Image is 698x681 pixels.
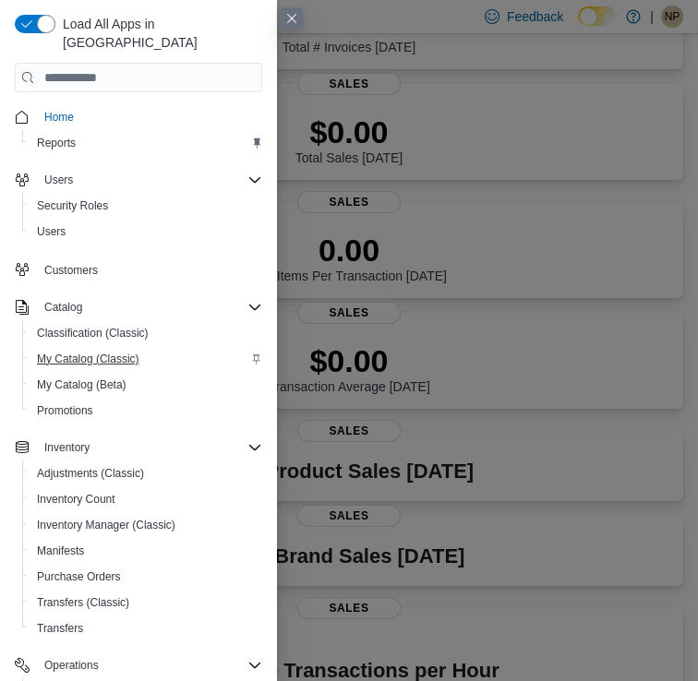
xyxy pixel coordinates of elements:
[30,514,262,536] span: Inventory Manager (Classic)
[37,105,262,128] span: Home
[30,617,262,639] span: Transfers
[22,564,270,590] button: Purchase Orders
[44,658,99,673] span: Operations
[22,538,270,564] button: Manifests
[30,195,115,217] a: Security Roles
[37,654,262,676] span: Operations
[7,256,270,282] button: Customers
[30,540,262,562] span: Manifests
[37,492,115,507] span: Inventory Count
[7,103,270,130] button: Home
[30,322,262,344] span: Classification (Classic)
[44,263,98,278] span: Customers
[22,193,270,219] button: Security Roles
[30,400,262,422] span: Promotions
[37,326,149,340] span: Classification (Classic)
[37,436,262,459] span: Inventory
[37,352,139,366] span: My Catalog (Classic)
[30,462,151,484] a: Adjustments (Classic)
[22,512,270,538] button: Inventory Manager (Classic)
[37,106,81,128] a: Home
[37,654,106,676] button: Operations
[44,110,74,125] span: Home
[37,436,97,459] button: Inventory
[37,296,262,318] span: Catalog
[30,488,262,510] span: Inventory Count
[30,322,156,344] a: Classification (Classic)
[37,259,105,281] a: Customers
[37,169,80,191] button: Users
[37,621,83,636] span: Transfers
[37,403,93,418] span: Promotions
[7,435,270,460] button: Inventory
[30,488,123,510] a: Inventory Count
[22,320,270,346] button: Classification (Classic)
[37,296,90,318] button: Catalog
[30,132,83,154] a: Reports
[30,591,137,614] a: Transfers (Classic)
[30,221,73,243] a: Users
[30,374,262,396] span: My Catalog (Beta)
[30,462,262,484] span: Adjustments (Classic)
[22,219,270,245] button: Users
[22,486,270,512] button: Inventory Count
[30,348,262,370] span: My Catalog (Classic)
[7,294,270,320] button: Catalog
[22,590,270,615] button: Transfers (Classic)
[30,566,128,588] a: Purchase Orders
[30,221,262,243] span: Users
[44,173,73,187] span: Users
[7,167,270,193] button: Users
[37,224,66,239] span: Users
[22,346,270,372] button: My Catalog (Classic)
[37,377,126,392] span: My Catalog (Beta)
[22,130,270,156] button: Reports
[22,398,270,424] button: Promotions
[30,514,183,536] a: Inventory Manager (Classic)
[37,257,262,281] span: Customers
[30,132,262,154] span: Reports
[37,569,121,584] span: Purchase Orders
[44,300,82,315] span: Catalog
[37,595,129,610] span: Transfers (Classic)
[30,540,91,562] a: Manifests
[37,518,175,532] span: Inventory Manager (Classic)
[37,466,144,481] span: Adjustments (Classic)
[30,348,147,370] a: My Catalog (Classic)
[30,195,262,217] span: Security Roles
[22,372,270,398] button: My Catalog (Beta)
[37,136,76,150] span: Reports
[30,591,262,614] span: Transfers (Classic)
[7,652,270,678] button: Operations
[37,544,84,558] span: Manifests
[30,566,262,588] span: Purchase Orders
[44,440,90,455] span: Inventory
[30,617,90,639] a: Transfers
[22,460,270,486] button: Adjustments (Classic)
[30,374,134,396] a: My Catalog (Beta)
[37,198,108,213] span: Security Roles
[37,169,262,191] span: Users
[22,615,270,641] button: Transfers
[281,7,303,30] button: Close this dialog
[30,400,101,422] a: Promotions
[55,15,262,52] span: Load All Apps in [GEOGRAPHIC_DATA]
